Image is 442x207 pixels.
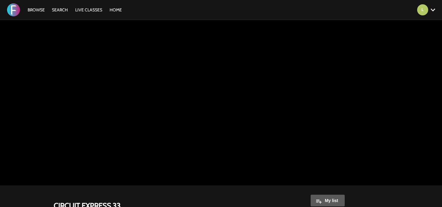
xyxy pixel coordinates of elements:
[49,7,71,13] a: Search
[311,195,345,206] button: My list
[72,7,105,13] a: LIVE CLASSES
[25,7,125,13] nav: Primary
[25,7,48,13] a: Browse
[7,3,20,16] img: FORMATION
[107,7,125,13] a: HOME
